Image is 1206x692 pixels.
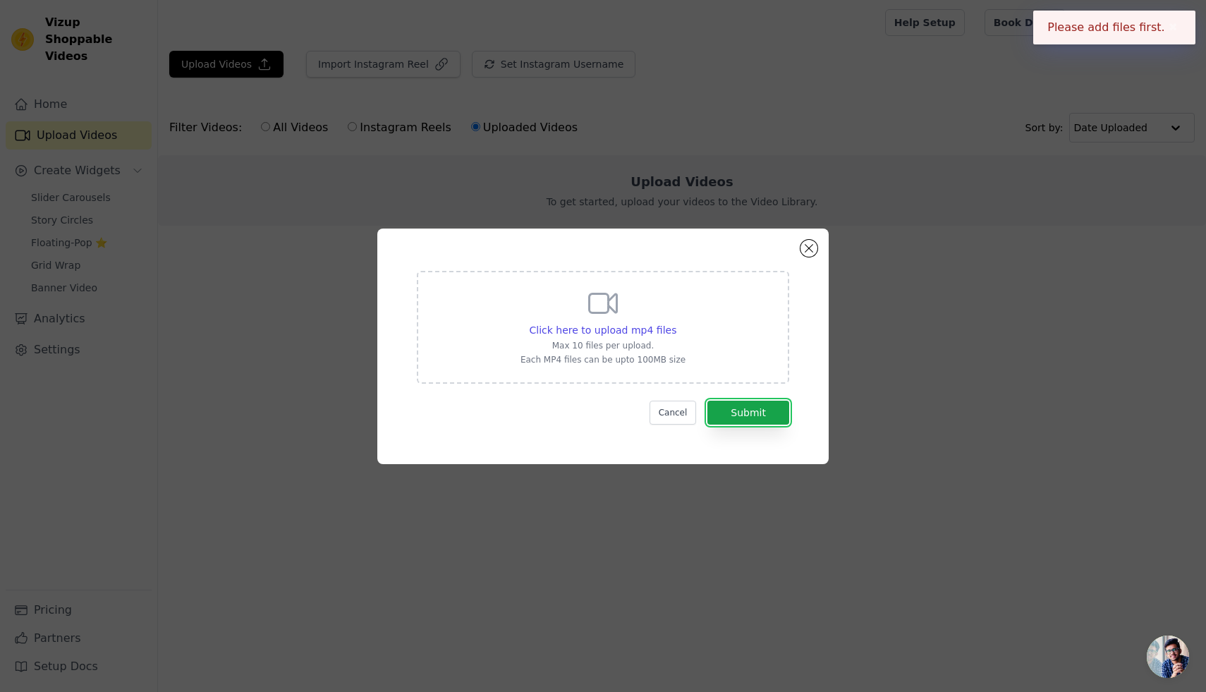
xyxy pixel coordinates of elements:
button: Cancel [650,401,697,425]
button: Close modal [800,240,817,257]
a: Open chat [1147,636,1189,678]
div: Please add files first. [1033,11,1195,44]
button: Submit [707,401,789,425]
button: Close [1165,19,1181,36]
p: Max 10 files per upload. [520,340,686,351]
span: Click here to upload mp4 files [530,324,677,336]
p: Each MP4 files can be upto 100MB size [520,354,686,365]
